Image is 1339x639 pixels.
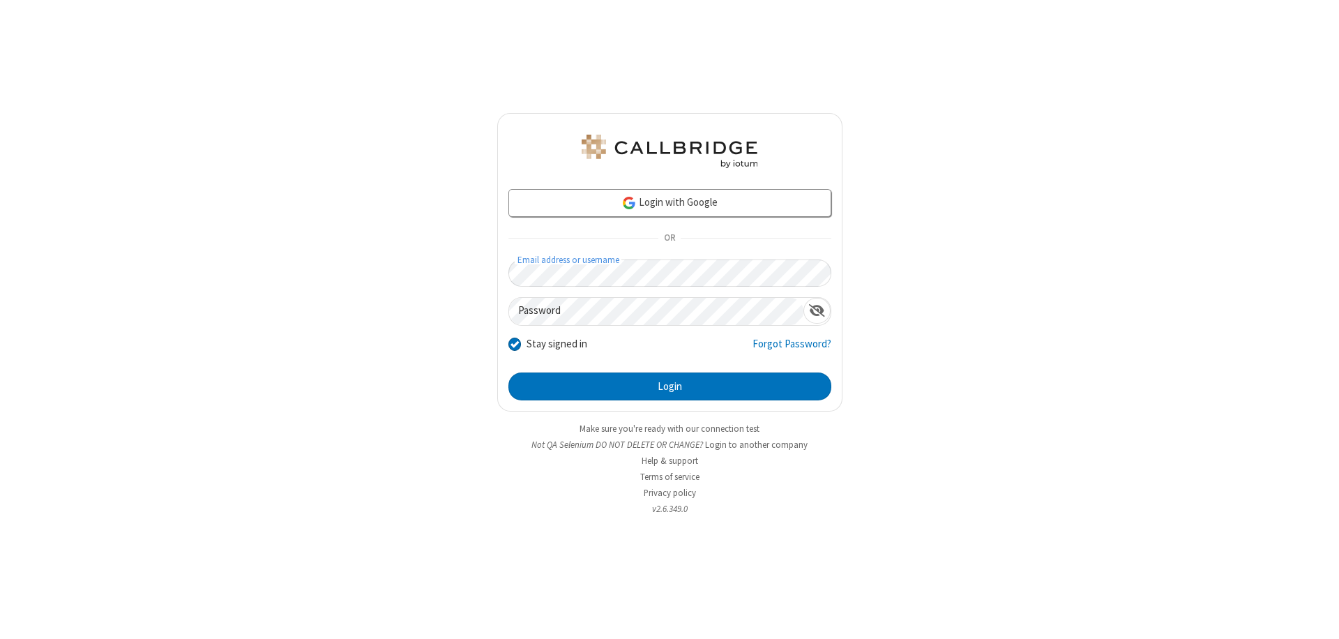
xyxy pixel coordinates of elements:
a: Make sure you're ready with our connection test [580,423,759,435]
li: v2.6.349.0 [497,502,842,516]
input: Password [509,298,803,325]
a: Help & support [642,455,698,467]
span: OR [658,229,681,248]
button: Login to another company [705,438,808,451]
a: Terms of service [640,471,699,483]
li: Not QA Selenium DO NOT DELETE OR CHANGE? [497,438,842,451]
iframe: Chat [1304,603,1329,629]
button: Login [508,373,831,400]
label: Stay signed in [527,336,587,352]
img: QA Selenium DO NOT DELETE OR CHANGE [579,135,760,168]
a: Login with Google [508,189,831,217]
a: Forgot Password? [752,336,831,363]
input: Email address or username [508,260,831,287]
a: Privacy policy [644,487,696,499]
img: google-icon.png [621,195,637,211]
div: Show password [803,298,831,324]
